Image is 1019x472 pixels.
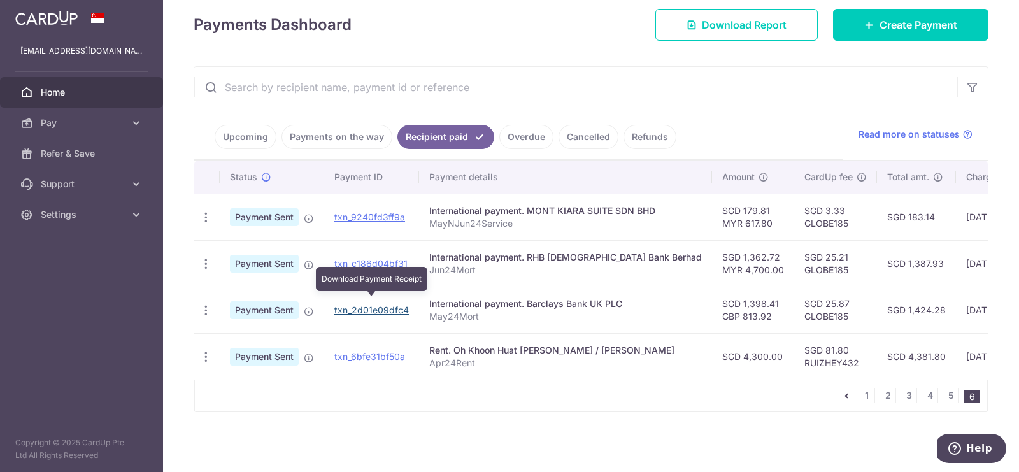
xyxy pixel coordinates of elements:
[41,208,125,221] span: Settings
[794,194,877,240] td: SGD 3.33 GLOBE185
[964,390,980,403] li: 6
[230,348,299,366] span: Payment Sent
[230,255,299,273] span: Payment Sent
[887,171,929,183] span: Total amt.
[794,287,877,333] td: SGD 25.87 GLOBE185
[15,10,78,25] img: CardUp
[429,251,702,264] div: International payment. RHB [DEMOGRAPHIC_DATA] Bank Berhad
[859,128,973,141] a: Read more on statuses
[41,117,125,129] span: Pay
[316,267,427,291] div: Download Payment Receipt
[859,128,960,141] span: Read more on statuses
[901,388,916,403] a: 3
[877,333,956,380] td: SGD 4,381.80
[230,301,299,319] span: Payment Sent
[429,297,702,310] div: International payment. Barclays Bank UK PLC
[702,17,787,32] span: Download Report
[712,287,794,333] td: SGD 1,398.41 GBP 813.92
[194,13,352,36] h4: Payments Dashboard
[794,333,877,380] td: SGD 81.80 RUIZHEY432
[877,194,956,240] td: SGD 183.14
[499,125,553,149] a: Overdue
[880,17,957,32] span: Create Payment
[559,125,618,149] a: Cancelled
[794,240,877,287] td: SGD 25.21 GLOBE185
[880,388,895,403] a: 2
[334,211,405,222] a: txn_9240fd3ff9a
[937,434,1006,466] iframe: Opens a widget where you can find more information
[41,147,125,160] span: Refer & Save
[20,45,143,57] p: [EMAIL_ADDRESS][DOMAIN_NAME]
[230,171,257,183] span: Status
[419,161,712,194] th: Payment details
[712,333,794,380] td: SGD 4,300.00
[334,304,409,315] a: txn_2d01e09dfc4
[41,86,125,99] span: Home
[859,388,874,403] a: 1
[429,310,702,323] p: May24Mort
[429,264,702,276] p: Jun24Mort
[397,125,494,149] a: Recipient paid
[429,357,702,369] p: Apr24Rent
[230,208,299,226] span: Payment Sent
[877,240,956,287] td: SGD 1,387.93
[943,388,958,403] a: 5
[334,258,408,269] a: txn_c186d04bf31
[839,380,987,411] nav: pager
[722,171,755,183] span: Amount
[281,125,392,149] a: Payments on the way
[324,161,419,194] th: Payment ID
[429,217,702,230] p: MayNJun24Service
[712,240,794,287] td: SGD 1,362.72 MYR 4,700.00
[877,287,956,333] td: SGD 1,424.28
[334,351,405,362] a: txn_6bfe31bf50a
[624,125,676,149] a: Refunds
[655,9,818,41] a: Download Report
[429,204,702,217] div: International payment. MONT KIARA SUITE SDN BHD
[712,194,794,240] td: SGD 179.81 MYR 617.80
[833,9,988,41] a: Create Payment
[966,171,1018,183] span: Charge date
[215,125,276,149] a: Upcoming
[804,171,853,183] span: CardUp fee
[41,178,125,190] span: Support
[194,67,957,108] input: Search by recipient name, payment id or reference
[922,388,937,403] a: 4
[429,344,702,357] div: Rent. Oh Khoon Huat [PERSON_NAME] / [PERSON_NAME]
